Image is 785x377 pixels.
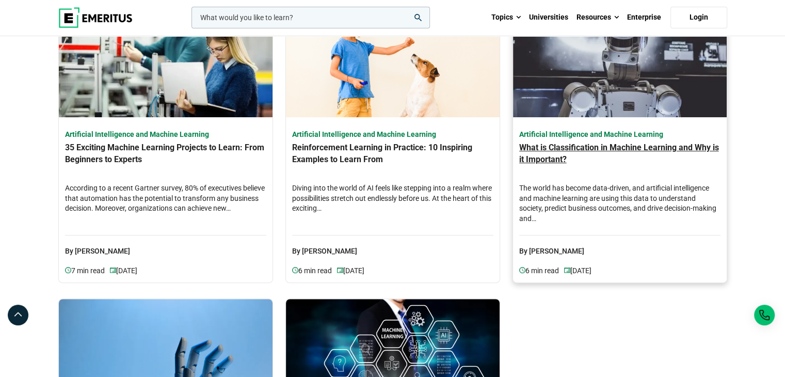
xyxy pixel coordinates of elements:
p: [DATE] [110,265,137,276]
img: What is Classification in Machine Learning and Why is it Important? | Online Artificial Intellige... [513,10,727,117]
p: By [PERSON_NAME] [292,235,493,257]
p: [DATE] [564,265,591,276]
p: By [PERSON_NAME] [519,235,720,257]
img: Reinforcement Learning in Practice: 10 Inspiring Examples to Learn From | Online Artificial Intel... [286,10,500,117]
img: video-views [519,267,525,273]
img: 35 Exciting Machine Learning Projects to Learn: From Beginners to Experts | Online Artificial Int... [59,10,273,117]
img: video-views [564,267,570,273]
img: video-views [337,267,343,273]
img: video-views [110,267,116,273]
h4: Artificial Intelligence and Machine Learning [292,130,493,140]
a: Artificial Intelligence and Machine Learning 35 Exciting Machine Learning Projects to Learn: From... [65,130,266,277]
h4: 35 Exciting Machine Learning Projects to Learn: From Beginners to Experts [65,142,266,178]
h4: Artificial Intelligence and Machine Learning [519,130,720,140]
h4: According to a recent Gartner survey, 80% of executives believe that automation has the potential... [65,183,266,225]
h4: What is Classification in Machine Learning and Why is it Important? [519,142,720,178]
p: By [PERSON_NAME] [65,235,266,257]
a: Login [670,7,727,28]
input: woocommerce-product-search-field-0 [191,7,430,28]
img: video-views [292,267,298,273]
h4: Reinforcement Learning in Practice: 10 Inspiring Examples to Learn From [292,142,493,178]
h4: Diving into the world of AI feels like stepping into a realm where possibilities stretch out endl... [292,183,493,225]
a: Artificial Intelligence and Machine Learning Reinforcement Learning in Practice: 10 Inspiring Exa... [292,130,493,277]
p: [DATE] [337,265,364,276]
h4: The world has become data-driven, and artificial intelligence and machine learning are using this... [519,183,720,225]
p: 6 min read [292,265,337,276]
a: Artificial Intelligence and Machine Learning What is Classification in Machine Learning and Why i... [519,130,720,277]
img: video-views [65,267,71,273]
p: 7 min read [65,265,110,276]
h4: Artificial Intelligence and Machine Learning [65,130,266,140]
p: 6 min read [519,265,564,276]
